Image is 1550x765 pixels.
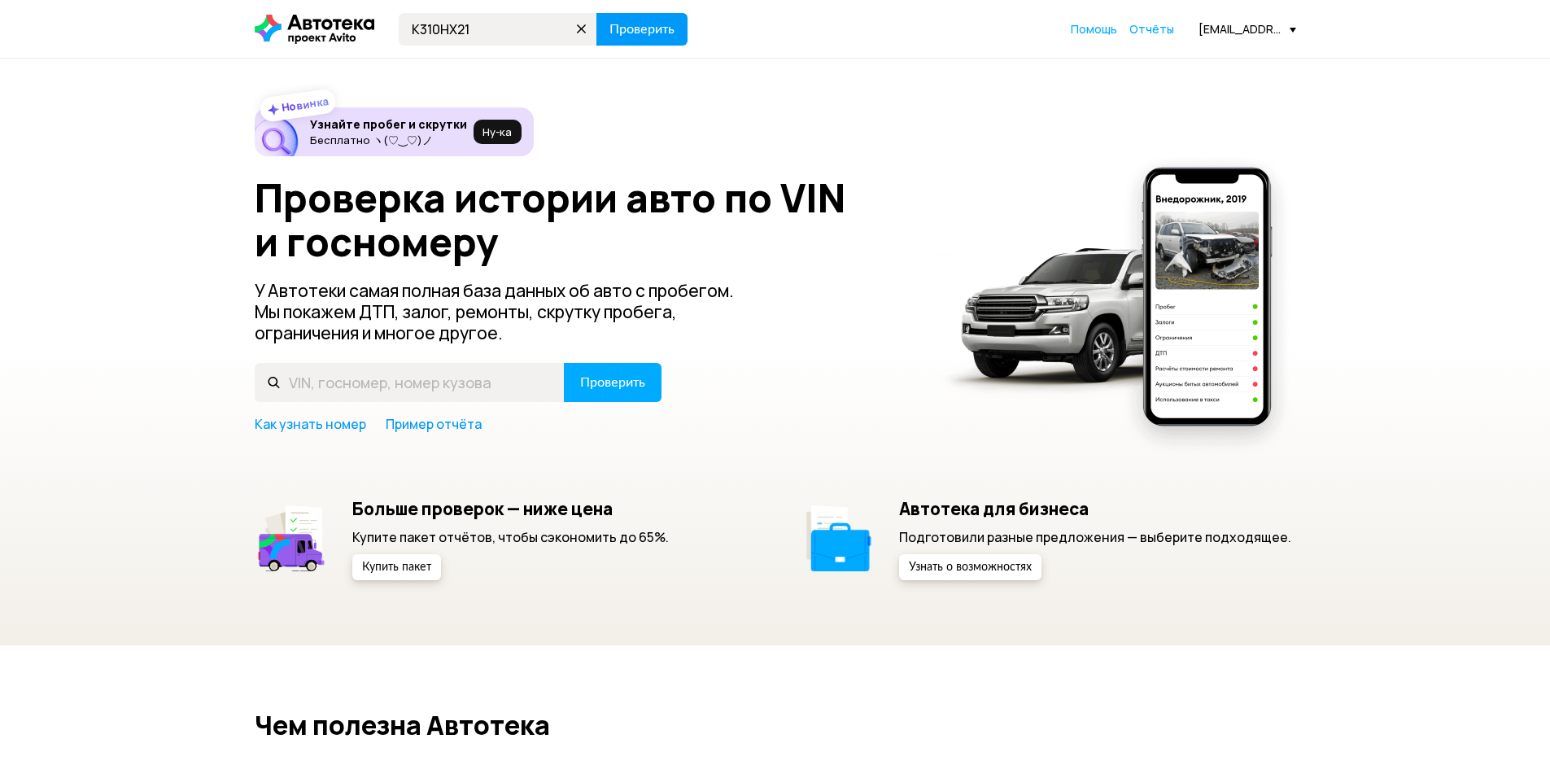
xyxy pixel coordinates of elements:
button: Узнать о возможностях [899,554,1041,580]
button: Проверить [564,363,661,402]
button: Проверить [596,13,688,46]
span: Ну‑ка [482,125,512,138]
h5: Автотека для бизнеса [899,498,1291,519]
div: [EMAIL_ADDRESS][DOMAIN_NAME] [1199,21,1296,37]
a: Помощь [1071,21,1117,37]
p: У Автотеки самая полная база данных об авто с пробегом. Мы покажем ДТП, залог, ремонты, скрутку п... [255,280,761,343]
h1: Проверка истории авто по VIN и госномеру [255,176,916,264]
h6: Узнайте пробег и скрутки [310,117,467,132]
p: Подготовили разные предложения — выберите подходящее. [899,528,1291,546]
span: Проверить [580,376,645,389]
strong: Новинка [280,94,330,115]
input: VIN, госномер, номер кузова [255,363,565,402]
a: Как узнать номер [255,415,366,433]
span: Проверить [609,23,675,36]
input: VIN, госномер, номер кузова [399,13,597,46]
p: Купите пакет отчётов, чтобы сэкономить до 65%. [352,528,669,546]
p: Бесплатно ヽ(♡‿♡)ノ [310,133,467,146]
a: Отчёты [1129,21,1174,37]
a: Пример отчёта [386,415,482,433]
h5: Больше проверок — ниже цена [352,498,669,519]
span: Узнать о возможностях [909,562,1032,573]
button: Купить пакет [352,554,441,580]
h2: Чем полезна Автотека [255,710,1296,740]
span: Купить пакет [362,562,431,573]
